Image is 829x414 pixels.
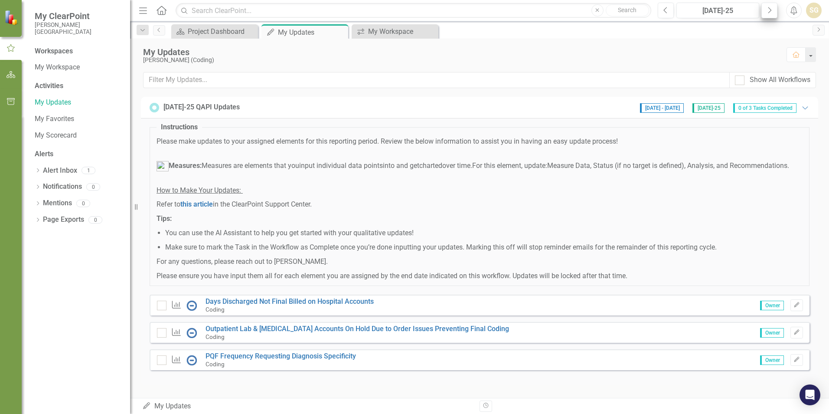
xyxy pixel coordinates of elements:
[157,161,169,171] img: mceclip4.png
[142,401,473,411] div: My Updates
[35,131,121,141] a: My Scorecard
[679,6,756,16] div: [DATE]-25
[169,161,202,170] strong: Measures:
[35,21,121,36] small: [PERSON_NAME][GEOGRAPHIC_DATA]
[806,3,822,18] button: SG
[35,114,121,124] a: My Favorites
[173,26,256,37] a: Project Dashboard
[206,325,509,333] a: Outpatient Lab & [MEDICAL_DATA] Accounts On Hold Due to Order Issues Preventing Final Coding
[35,149,121,159] div: Alerts
[188,26,256,37] div: Project Dashboard
[640,103,684,113] span: [DATE] - [DATE]
[143,57,778,63] div: [PERSON_NAME] (Coding)
[206,306,225,313] small: Coding
[82,167,95,174] div: 1
[35,81,121,91] div: Activities
[88,216,102,223] div: 0
[157,214,172,223] span: Tips:
[419,161,442,170] span: charted
[213,200,312,208] span: in the ClearPoint Support Center.
[157,137,618,145] span: Please make updates to your assigned elements for this reporting period. Review the below informa...
[442,161,472,170] span: over time.
[186,328,197,338] img: No Information
[676,3,759,18] button: [DATE]-25
[35,98,121,108] a: My Updates
[4,10,20,25] img: ClearPoint Strategy
[157,122,202,132] legend: Instructions
[157,200,180,208] span: Refer to
[800,384,820,405] div: Open Intercom Messenger
[157,186,241,194] span: How to Make Your Updates:
[176,3,651,18] input: Search ClearPoint...
[354,26,436,37] a: My Workspace
[35,11,121,21] span: My ClearPoint
[606,4,649,16] button: Search
[760,301,784,310] span: Owner
[163,102,240,112] div: [DATE]-25 QAPI Updates
[186,355,197,365] img: No Information
[618,7,636,13] span: Search
[206,333,225,340] small: Coding
[157,272,627,280] span: Please ensure you have input them all for each element you are assigned by the end date indicated...
[547,161,789,170] span: Measure Data, Status (if no target is defined), Analysis, and Recommendations.
[43,166,77,176] a: Alert Inbox
[143,47,778,57] div: My Updates
[35,46,73,56] div: Workspaces
[368,26,436,37] div: My Workspace
[165,229,414,237] span: You can use the AI Assistant to help you get started with your qualitative updates!
[206,352,356,360] a: PQF Frequency Requesting Diagnosis Specificity
[206,361,225,368] small: Coding
[733,103,796,113] span: 0 of 3 Tasks Completed
[278,27,346,38] div: My Updates
[692,103,725,113] span: [DATE]-25
[383,161,419,170] span: into and get
[86,183,100,191] div: 0
[157,161,299,170] span: Measures are elements that you
[186,300,197,311] img: No Information
[76,200,90,207] div: 0
[206,297,374,306] a: Days Discharged Not Final Billed on Hospital Accounts
[157,257,328,266] span: For any questions, please reach out to [PERSON_NAME].
[43,198,72,208] a: Mentions
[750,75,810,85] div: Show All Workflows
[43,182,82,192] a: Notifications
[180,200,213,208] a: this article
[165,243,717,251] span: Make sure to mark the Task in the Workflow as Complete once you’re done inputting your updates. M...
[760,328,784,338] span: Owner
[472,161,547,170] span: For this element, update:
[760,355,784,365] span: Owner
[35,62,121,72] a: My Workspace
[43,215,84,225] a: Page Exports
[143,72,730,88] input: Filter My Updates...
[299,161,383,170] span: input individual data points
